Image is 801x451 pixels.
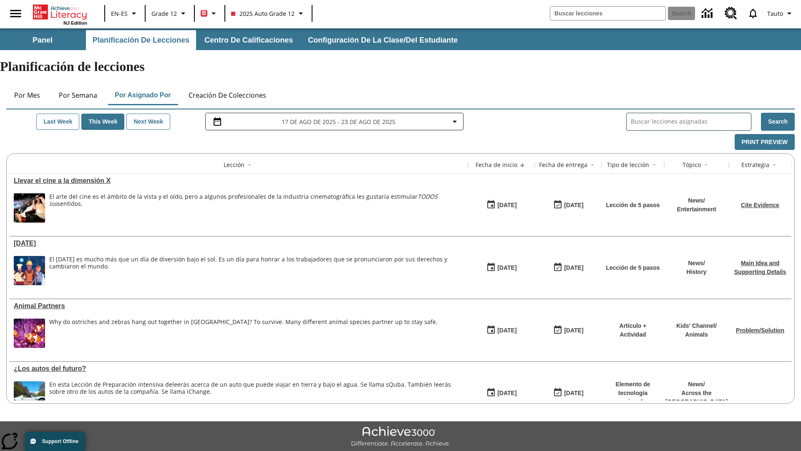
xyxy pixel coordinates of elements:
[631,116,751,128] input: Buscar lecciones asignadas
[6,85,48,105] button: Por mes
[497,200,516,210] div: [DATE]
[49,380,451,395] testabrev: leerás acerca de un auto que puede viajar en tierra y bajo el agua. Se llama sQuba. También leerá...
[564,263,583,273] div: [DATE]
[741,161,769,169] div: Estrategia
[701,160,711,170] button: Sort
[517,160,527,170] button: Sort
[197,6,222,21] button: Boost El color de la clase es rojo. Cambiar el color de la clase.
[14,365,464,372] a: ¿Los autos del futuro? , Lessons
[564,325,583,336] div: [DATE]
[14,240,464,247] div: Día del Trabajo
[49,256,464,270] div: El [DATE] es mucho más que un día de diversión bajo el sol. Es un día para honrar a los trabajado...
[351,426,450,448] img: Achieve3000 Differentiate Accelerate Achieve
[25,432,85,451] button: Support Offline
[228,6,309,21] button: Class: 2025 Auto Grade 12, Selecciona una clase
[49,381,464,395] div: En esta Lección de Preparación intensiva de
[81,114,124,130] button: This Week
[282,117,395,126] span: 17 de ago de 2025 - 23 de ago de 2025
[564,388,583,398] div: [DATE]
[36,114,79,130] button: Last Week
[148,6,191,21] button: Grado: Grade 12, Elige un grado
[606,201,660,210] p: Lección de 5 pasos
[14,381,45,410] img: High-tech automobile treading water.
[697,2,720,25] a: Centro de información
[665,389,728,406] p: Across the [GEOGRAPHIC_DATA]
[231,9,295,18] span: 2025 Auto Grade 12
[677,196,716,205] p: News /
[484,197,519,213] button: 08/18/25: Primer día en que estuvo disponible la lección
[539,161,587,169] div: Fecha de entrega
[14,302,464,310] div: Animal Partners
[764,6,798,21] button: Perfil/Configuración
[649,160,659,170] button: Sort
[111,9,128,18] span: EN-ES
[735,134,795,150] button: Print Preview
[14,177,464,185] a: Llevar el cine a la dimensión X, Lessons
[550,385,586,401] button: 08/01/26: Último día en que podrá accederse la lección
[497,263,516,273] div: [DATE]
[49,193,464,223] div: El arte del cine es el ámbito de la vista y el oído, pero a algunos profesionales de la industria...
[126,114,170,130] button: Next Week
[550,322,586,338] button: 06/30/26: Último día en que podrá accederse la lección
[736,327,784,334] a: Problem/Solution
[49,256,464,285] div: El Día del Trabajo es mucho más que un día de diversión bajo el sol. Es un día para honrar a los ...
[607,161,649,169] div: Tipo de lección
[244,160,254,170] button: Sort
[14,319,45,348] img: Three clownfish swim around a purple anemone.
[686,259,706,268] p: News /
[450,117,460,127] svg: Collapse Date Range Filter
[14,193,45,223] img: Panel in front of the seats sprays water mist to the happy audience at a 4DX-equipped theater.
[52,85,104,105] button: Por semana
[683,161,701,169] div: Tópico
[49,381,464,410] div: En esta Lección de Preparación intensiva de leerás acerca de un auto que puede viajar en tierra y...
[1,30,84,50] button: Panel
[49,193,464,208] p: El arte del cine es el ámbito de la vista y el oído, pero a algunos profesionales de la industria...
[14,240,464,247] a: Día del Trabajo, Lessons
[497,388,516,398] div: [DATE]
[587,160,597,170] button: Sort
[665,380,728,389] p: News /
[33,3,87,25] div: Portada
[182,85,273,105] button: Creación de colecciones
[86,30,196,50] button: Planificación de lecciones
[606,380,660,406] p: Elemento de tecnología mejorada
[14,256,45,285] img: A banner with a blue background shows an illustrated row of diverse men and women dressed in clot...
[741,202,779,208] a: Cite Evidence
[202,8,206,18] span: B
[14,177,464,185] div: Llevar el cine a la dimensión X
[484,260,519,276] button: 07/23/25: Primer día en que estuvo disponible la lección
[742,3,764,24] a: Notificaciones
[198,30,300,50] button: Centro de calificaciones
[49,193,438,208] em: TODOS los
[686,268,706,276] p: History
[676,330,717,339] p: Animals
[767,9,783,18] span: Tauto
[606,322,660,339] p: Artículo + Actividad
[14,365,464,372] div: ¿Los autos del futuro?
[484,385,519,401] button: 07/01/25: Primer día en que estuvo disponible la lección
[497,325,516,336] div: [DATE]
[550,260,586,276] button: 06/30/26: Último día en que podrá accederse la lección
[550,197,586,213] button: 08/24/25: Último día en que podrá accederse la lección
[108,85,178,105] button: Por asignado por
[476,161,517,169] div: Fecha de inicio
[33,4,87,20] a: Portada
[677,205,716,214] p: Entertainment
[49,319,438,348] div: Why do ostriches and zebras hang out together in Africa? To survive. Many different animal specie...
[720,2,742,25] a: Centro de recursos, Se abrirá en una pestaña nueva.
[49,319,438,326] div: Why do ostriches and zebras hang out together in [GEOGRAPHIC_DATA]? To survive. Many different an...
[606,264,660,272] p: Lección de 5 pasos
[734,260,786,275] a: Main Idea and Supporting Details
[769,160,779,170] button: Sort
[301,30,464,50] button: Configuración de la clase/del estudiante
[550,7,665,20] input: search field
[209,117,460,127] button: Seleccione el intervalo de fechas opción del menú
[63,20,87,25] span: NJ Edition
[3,1,28,26] button: Abrir el menú lateral
[676,322,717,330] p: Kids' Channel /
[484,322,519,338] button: 07/07/25: Primer día en que estuvo disponible la lección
